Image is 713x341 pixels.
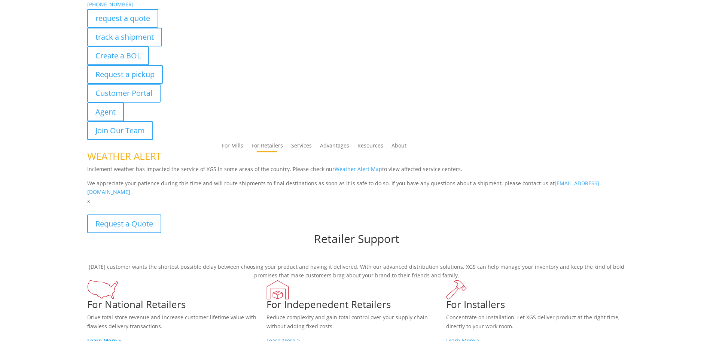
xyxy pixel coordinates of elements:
[87,1,134,8] a: [PHONE_NUMBER]
[87,121,153,140] a: Join Our Team
[222,143,243,151] a: For Mills
[291,143,312,151] a: Services
[87,262,626,280] p: [DATE] customer wants the shortest possible delay between choosing your product and having it del...
[87,299,267,313] h1: For National Retailers
[87,280,118,299] img: xgs-icon-nationwide-reach-red
[87,28,162,46] a: track a shipment
[87,149,161,163] span: WEATHER ALERT
[252,143,283,151] a: For Retailers
[87,84,161,103] a: Customer Portal
[335,165,382,173] a: Weather Alert Map
[357,143,383,151] a: Resources
[266,280,289,299] img: XGS_Icon_SMBFlooringRetailer_Red
[87,165,626,179] p: Inclement weather has impacted the service of XGS in some areas of the country. Please check our ...
[87,179,626,197] p: We appreciate your patience during this time and will route shipments to final destinations as so...
[266,313,446,336] p: Reduce complexity and gain total control over your supply chain without adding fixed costs.
[446,313,626,336] p: Concentrate on installation. Let XGS deliver product at the right time, directly to your work room.
[87,103,124,121] a: Agent
[320,143,349,151] a: Advantages
[87,313,267,336] p: Drive total store revenue and increase customer lifetime value with flawless delivery transactions.
[391,143,406,151] a: About
[87,197,626,205] p: x
[446,280,467,299] img: XGS_Icon_Installers_Red
[266,299,446,313] h1: For Indepenedent Retailers
[87,214,161,233] a: Request a Quote
[87,9,158,28] a: request a quote
[87,46,149,65] a: Create a BOL
[87,205,626,214] p: Customers want your products now. XGS helps you deliver them.
[446,299,626,313] h1: For Installers
[87,233,626,248] h1: Retailer Support
[87,65,163,84] a: Request a pickup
